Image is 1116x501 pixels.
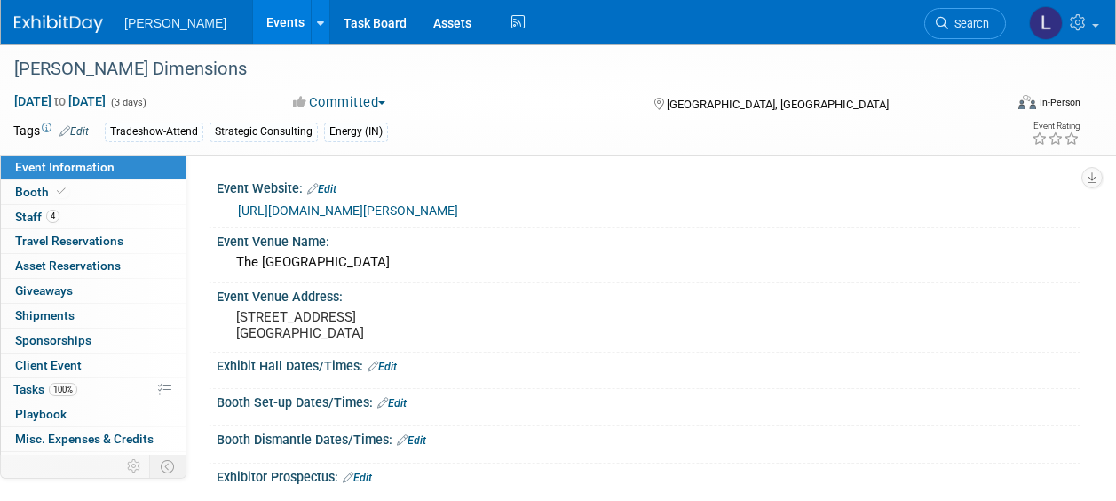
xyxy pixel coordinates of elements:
[236,309,557,341] pre: [STREET_ADDRESS] [GEOGRAPHIC_DATA]
[1,254,186,278] a: Asset Reservations
[217,389,1080,412] div: Booth Set-up Dates/Times:
[46,210,59,223] span: 4
[217,353,1080,376] div: Exhibit Hall Dates/Times:
[150,455,186,478] td: Toggle Event Tabs
[8,53,989,85] div: [PERSON_NAME] Dimensions
[1032,122,1080,131] div: Event Rating
[397,434,426,447] a: Edit
[368,361,397,373] a: Edit
[1,180,186,204] a: Booth
[1,402,186,426] a: Playbook
[307,183,336,195] a: Edit
[230,249,1067,276] div: The [GEOGRAPHIC_DATA]
[1,155,186,179] a: Event Information
[15,234,123,248] span: Travel Reservations
[1,205,186,229] a: Staff4
[15,308,75,322] span: Shipments
[57,187,66,196] i: Booth reservation complete
[49,383,77,396] span: 100%
[1,354,186,378] a: Client Event
[13,122,89,142] td: Tags
[14,15,103,33] img: ExhibitDay
[343,472,372,484] a: Edit
[124,16,226,30] span: [PERSON_NAME]
[948,17,989,30] span: Search
[109,97,146,108] span: (3 days)
[1,378,186,402] a: Tasks100%
[1018,95,1036,109] img: Format-Inperson.png
[13,382,77,396] span: Tasks
[15,333,91,347] span: Sponsorships
[15,258,121,273] span: Asset Reservations
[1,329,186,353] a: Sponsorships
[1039,96,1080,109] div: In-Person
[324,123,388,141] div: Energy (IN)
[1029,6,1063,40] img: Latice Spann
[15,432,154,446] span: Misc. Expenses & Credits
[15,283,73,298] span: Giveaways
[217,426,1080,449] div: Booth Dismantle Dates/Times:
[1,427,186,451] a: Misc. Expenses & Credits
[925,92,1080,119] div: Event Format
[1,279,186,303] a: Giveaways
[59,125,89,138] a: Edit
[217,175,1080,198] div: Event Website:
[51,94,68,108] span: to
[238,203,458,218] a: [URL][DOMAIN_NAME][PERSON_NAME]
[924,8,1006,39] a: Search
[105,123,203,141] div: Tradeshow-Attend
[287,93,392,112] button: Committed
[210,123,318,141] div: Strategic Consulting
[667,98,889,111] span: [GEOGRAPHIC_DATA], [GEOGRAPHIC_DATA]
[13,93,107,109] span: [DATE] [DATE]
[15,185,69,199] span: Booth
[217,464,1080,487] div: Exhibitor Prospectus:
[15,358,82,372] span: Client Event
[217,283,1080,306] div: Event Venue Address:
[1,304,186,328] a: Shipments
[15,407,67,421] span: Playbook
[119,455,150,478] td: Personalize Event Tab Strip
[15,160,115,174] span: Event Information
[1,229,186,253] a: Travel Reservations
[15,210,59,224] span: Staff
[217,228,1080,250] div: Event Venue Name:
[377,397,407,410] a: Edit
